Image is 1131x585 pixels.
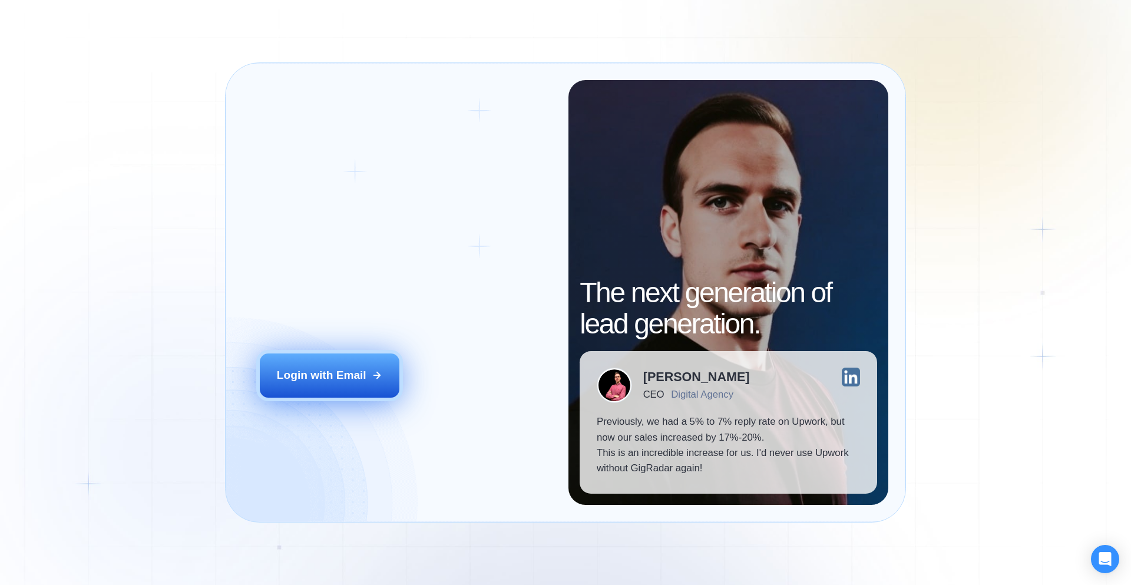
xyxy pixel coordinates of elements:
[643,371,750,384] div: [PERSON_NAME]
[580,277,877,340] h2: The next generation of lead generation.
[597,414,860,477] p: Previously, we had a 5% to 7% reply rate on Upwork, but now our sales increased by 17%-20%. This ...
[260,353,400,397] button: Login with Email
[671,389,733,400] div: Digital Agency
[1091,545,1119,573] div: Open Intercom Messenger
[643,389,664,400] div: CEO
[277,368,366,383] div: Login with Email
